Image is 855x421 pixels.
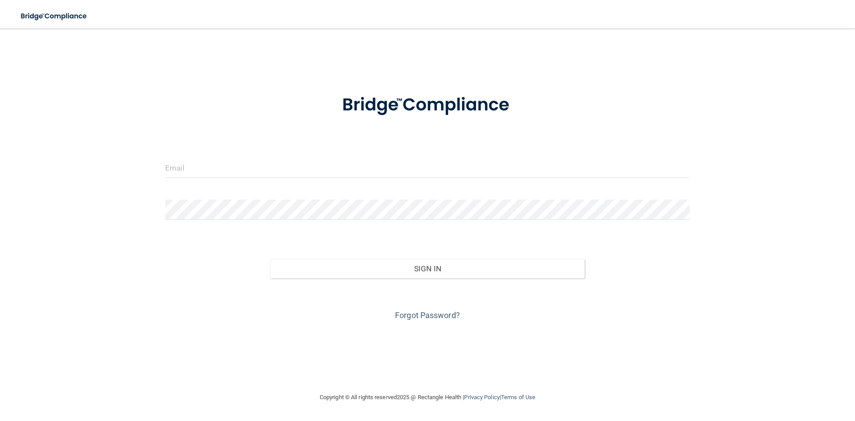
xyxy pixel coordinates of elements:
[270,259,585,278] button: Sign In
[13,7,95,25] img: bridge_compliance_login_screen.278c3ca4.svg
[265,383,590,412] div: Copyright © All rights reserved 2025 @ Rectangle Health | |
[501,394,535,401] a: Terms of Use
[165,158,690,178] input: Email
[395,311,460,320] a: Forgot Password?
[464,394,499,401] a: Privacy Policy
[324,82,531,128] img: bridge_compliance_login_screen.278c3ca4.svg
